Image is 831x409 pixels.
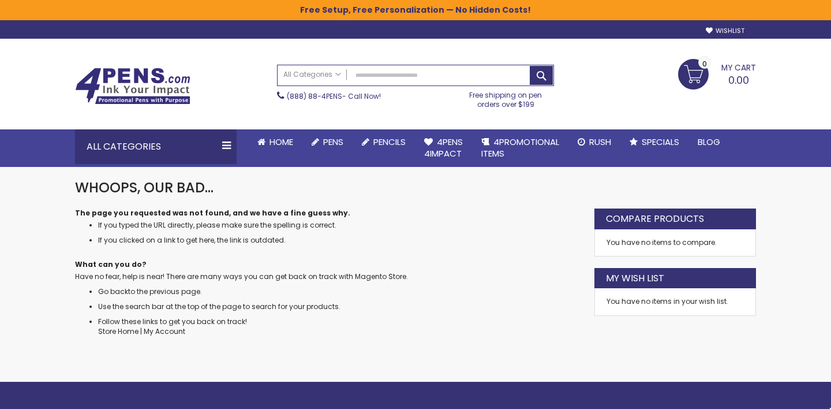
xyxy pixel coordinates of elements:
span: 0.00 [728,73,749,87]
span: Rush [589,136,611,148]
a: Home [248,129,302,155]
div: All Categories [75,129,237,164]
div: Free shipping on pen orders over $199 [458,86,555,109]
li: Use the search bar at the top of the page to search for your products. [98,302,583,311]
span: Whoops, our bad... [75,178,214,197]
a: Specials [620,129,688,155]
dt: What can you do? [75,260,583,269]
span: Home [269,136,293,148]
a: Rush [568,129,620,155]
strong: My Wish List [606,272,664,285]
strong: Compare Products [606,213,704,225]
img: 4Pens Custom Pens and Promotional Products [75,68,190,105]
li: to the previous page. [98,287,583,296]
span: | [140,326,142,336]
span: 4Pens 4impact [424,136,463,159]
a: Blog [688,129,729,155]
dd: Have no fear, help is near! There are many ways you can get back on track with Magento Store. [75,272,583,281]
a: My Account [144,326,185,336]
li: If you typed the URL directly, please make sure the spelling is correct. [98,221,583,230]
a: Pencils [353,129,415,155]
span: 4PROMOTIONAL ITEMS [481,136,559,159]
span: All Categories [283,70,341,79]
div: You have no items to compare. [594,229,756,256]
span: - Call Now! [287,91,381,101]
span: Specials [642,136,679,148]
span: Pens [323,136,343,148]
span: 0 [702,58,707,69]
a: Go back [98,287,128,296]
span: Blog [698,136,720,148]
a: 4Pens4impact [415,129,472,167]
a: 0.00 0 [678,59,756,88]
a: Wishlist [706,27,744,35]
a: All Categories [278,65,347,84]
span: Pencils [373,136,406,148]
li: If you clicked on a link to get here, the link is outdated. [98,236,583,245]
div: You have no items in your wish list. [607,297,744,306]
a: (888) 88-4PENS [287,91,342,101]
dt: The page you requested was not found, and we have a fine guess why. [75,209,583,218]
a: Pens [302,129,353,155]
li: Follow these links to get you back on track! [98,317,583,336]
a: Store Home [98,326,138,336]
a: 4PROMOTIONALITEMS [472,129,568,167]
